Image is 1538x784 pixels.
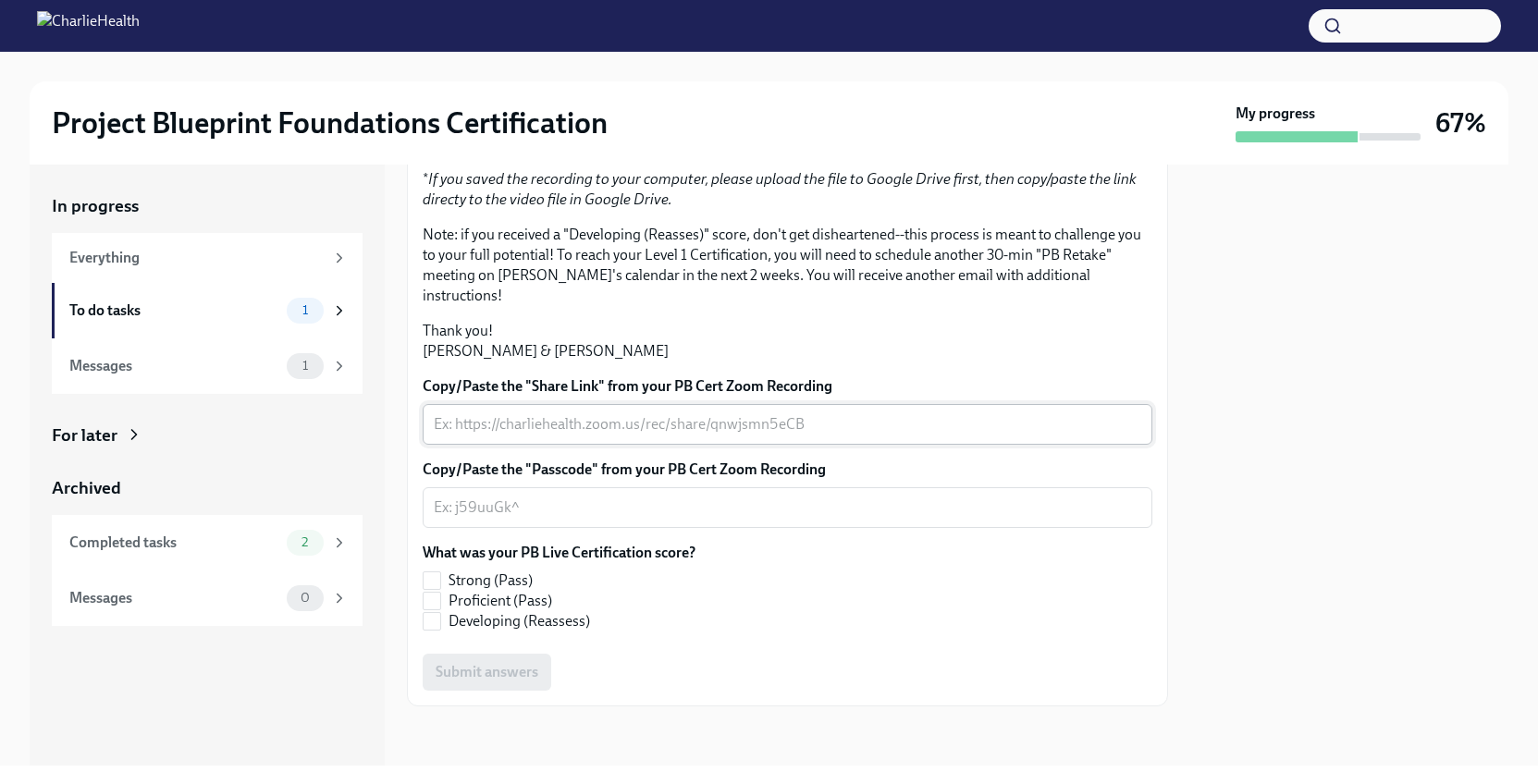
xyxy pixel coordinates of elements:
div: For later [52,423,117,447]
p: Thank you! [PERSON_NAME] & [PERSON_NAME] [423,321,1152,361]
div: Completed tasks [69,533,279,553]
img: CharlieHealth [37,11,140,41]
span: 2 [290,535,319,549]
div: To do tasks [69,300,279,321]
span: 0 [289,591,321,605]
a: Messages0 [52,570,363,626]
a: Archived [52,476,363,500]
label: Copy/Paste the "Share Link" from your PB Cert Zoom Recording [423,376,1152,397]
h2: Project Blueprint Foundations Certification [52,104,608,141]
span: Proficient (Pass) [449,591,552,611]
a: To do tasks1 [52,283,363,338]
label: Copy/Paste the "Passcode" from your PB Cert Zoom Recording [423,459,1152,480]
em: If you saved the recording to your computer, please upload the file to Google Drive first, then c... [423,170,1137,208]
span: Developing (Reassess) [449,611,590,631]
a: For later [52,423,363,447]
a: Messages1 [52,338,363,394]
a: Completed tasks2 [52,515,363,570]
p: Note: if you received a "Developing (Reasses)" score, don't get disheartened--this process is mea... [423,225,1152,306]
div: Messages [69,356,279,376]
span: 1 [291,359,319,373]
span: Strong (Pass) [449,570,533,591]
strong: My progress [1236,104,1315,124]
label: What was your PB Live Certification score? [423,543,695,563]
h3: 67% [1435,106,1486,140]
div: Messages [69,588,279,608]
div: Everything [69,248,324,268]
span: 1 [291,303,319,317]
a: Everything [52,233,363,283]
a: In progress [52,194,363,218]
